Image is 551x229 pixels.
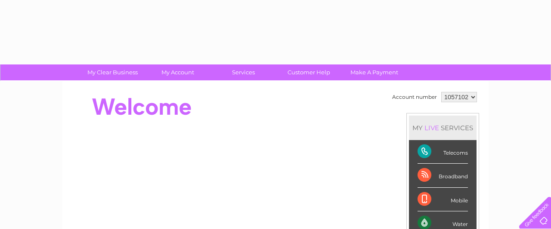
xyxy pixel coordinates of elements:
[390,90,439,104] td: Account number
[339,64,410,80] a: Make A Payment
[273,64,344,80] a: Customer Help
[142,64,214,80] a: My Account
[423,124,441,132] div: LIVE
[418,188,468,211] div: Mobile
[418,140,468,164] div: Telecoms
[208,64,279,80] a: Services
[77,64,148,80] a: My Clear Business
[418,164,468,187] div: Broadband
[409,116,477,140] div: MY SERVICES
